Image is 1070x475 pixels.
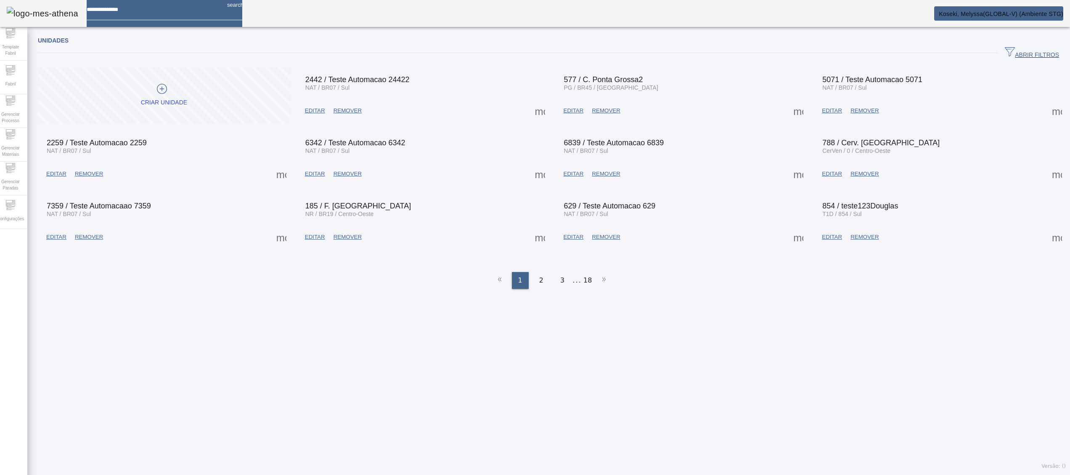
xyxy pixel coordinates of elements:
button: Mais [1049,229,1065,245]
button: REMOVER [846,229,883,245]
span: NAT / BR07 / Sul [564,211,608,217]
button: REMOVER [329,229,366,245]
span: EDITAR [564,233,584,241]
span: 7359 / Teste Automacaao 7359 [47,202,151,210]
button: Mais [274,166,289,181]
button: Mais [532,166,548,181]
span: REMOVER [850,170,879,178]
button: REMOVER [588,103,624,118]
button: REMOVER [846,103,883,118]
span: 3 [560,275,564,286]
button: Mais [791,229,806,245]
button: Mais [1049,166,1065,181]
span: 788 / Cerv. [GEOGRAPHIC_DATA] [822,139,940,147]
button: EDITAR [301,166,329,181]
button: Mais [274,229,289,245]
span: EDITAR [822,233,842,241]
button: EDITAR [301,103,329,118]
img: logo-mes-athena [7,7,78,20]
button: Mais [791,166,806,181]
span: CerVen / 0 / Centro-Oeste [822,147,890,154]
span: NAT / BR07 / Sul [305,147,350,154]
button: EDITAR [42,166,71,181]
span: EDITAR [564,170,584,178]
button: REMOVER [329,103,366,118]
span: Fabril [3,78,18,90]
span: NR / BR19 / Centro-Oeste [305,211,374,217]
span: REMOVER [334,170,362,178]
span: 2 [539,275,543,286]
button: Mais [532,229,548,245]
span: 2259 / Teste Automacao 2259 [47,139,147,147]
span: EDITAR [305,107,325,115]
button: Mais [532,103,548,118]
button: REMOVER [329,166,366,181]
button: EDITAR [818,103,846,118]
button: REMOVER [71,166,107,181]
span: Koseki, Melyssa(GLOBAL-V) (Ambiente STG) [939,11,1063,17]
button: EDITAR [559,103,588,118]
button: ABRIR FILTROS [998,45,1066,61]
span: REMOVER [850,107,879,115]
button: EDITAR [818,166,846,181]
li: 18 [583,272,592,289]
span: 5071 / Teste Automacao 5071 [822,75,922,84]
span: REMOVER [592,170,620,178]
span: REMOVER [75,233,103,241]
span: 629 / Teste Automacao 629 [564,202,656,210]
button: EDITAR [42,229,71,245]
span: EDITAR [305,233,325,241]
span: 6839 / Teste Automacao 6839 [564,139,664,147]
button: EDITAR [301,229,329,245]
button: Mais [791,103,806,118]
span: 2442 / Teste Automacao 24422 [305,75,410,84]
span: REMOVER [592,233,620,241]
button: REMOVER [846,166,883,181]
span: EDITAR [822,107,842,115]
span: EDITAR [46,170,66,178]
button: REMOVER [71,229,107,245]
span: EDITAR [305,170,325,178]
span: T1D / 854 / Sul [822,211,861,217]
button: Criar unidade [38,67,290,124]
span: REMOVER [75,170,103,178]
span: REMOVER [592,107,620,115]
span: NAT / BR07 / Sul [564,147,608,154]
span: 854 / teste123Douglas [822,202,898,210]
span: NAT / BR07 / Sul [47,211,91,217]
button: EDITAR [818,229,846,245]
span: Versão: () [1041,463,1066,469]
span: NAT / BR07 / Sul [47,147,91,154]
span: REMOVER [334,233,362,241]
li: ... [573,272,581,289]
button: Mais [1049,103,1065,118]
span: 577 / C. Ponta Grossa2 [564,75,643,84]
button: REMOVER [588,229,624,245]
span: NAT / BR07 / Sul [305,84,350,91]
span: Unidades [38,37,69,44]
span: ABRIR FILTROS [1005,47,1059,59]
div: Criar unidade [141,99,187,107]
button: EDITAR [559,166,588,181]
span: 185 / F. [GEOGRAPHIC_DATA] [305,202,411,210]
span: EDITAR [46,233,66,241]
span: NAT / BR07 / Sul [822,84,866,91]
span: REMOVER [850,233,879,241]
button: REMOVER [588,166,624,181]
span: 6342 / Teste Automacao 6342 [305,139,405,147]
span: REMOVER [334,107,362,115]
span: PG / BR45 / [GEOGRAPHIC_DATA] [564,84,658,91]
button: EDITAR [559,229,588,245]
span: EDITAR [822,170,842,178]
span: EDITAR [564,107,584,115]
